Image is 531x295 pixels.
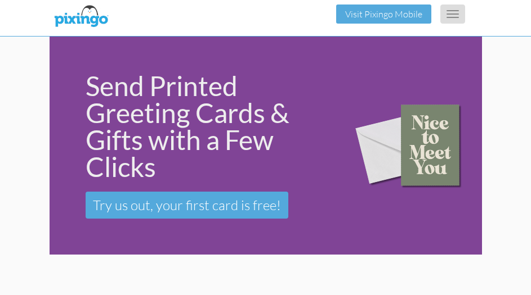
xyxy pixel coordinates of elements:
div: Send Printed Greeting Cards & Gifts with a Few Clicks [86,72,329,180]
button: Visit Pixingo Mobile [336,4,431,24]
img: pixingo logo [51,3,111,31]
img: 15b0954d-2d2f-43ee-8fdb-3167eb028af9.png [346,84,478,203]
a: Try us out, your first card is free! [86,192,288,219]
a: Visit Pixingo Mobile [345,8,422,20]
span: Try us out, your first card is free! [93,197,281,214]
